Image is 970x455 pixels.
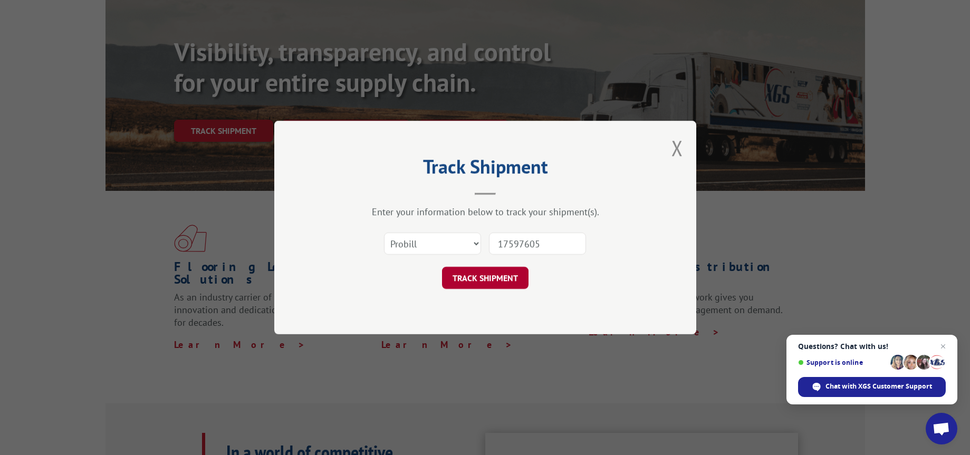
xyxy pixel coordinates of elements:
[926,413,957,444] div: Open chat
[937,340,949,353] span: Close chat
[327,206,644,218] div: Enter your information below to track your shipment(s).
[671,134,683,162] button: Close modal
[442,267,529,289] button: TRACK SHIPMENT
[798,377,946,397] div: Chat with XGS Customer Support
[489,233,586,255] input: Number(s)
[825,382,932,391] span: Chat with XGS Customer Support
[798,359,887,366] span: Support is online
[798,342,946,351] span: Questions? Chat with us!
[327,159,644,179] h2: Track Shipment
